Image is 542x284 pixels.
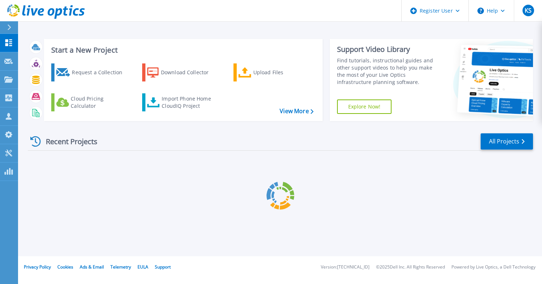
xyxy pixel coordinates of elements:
a: All Projects [481,133,533,150]
a: Request a Collection [51,63,132,81]
div: Request a Collection [72,65,130,80]
a: Ads & Email [80,264,104,270]
a: Support [155,264,171,270]
div: Download Collector [161,65,219,80]
li: Powered by Live Optics, a Dell Technology [451,265,536,270]
div: Recent Projects [28,133,107,150]
div: Import Phone Home CloudIQ Project [162,95,218,110]
a: Cloud Pricing Calculator [51,93,132,111]
a: Privacy Policy [24,264,51,270]
span: KS [525,8,532,13]
li: © 2025 Dell Inc. All Rights Reserved [376,265,445,270]
li: Version: [TECHNICAL_ID] [321,265,370,270]
a: Explore Now! [337,99,392,114]
a: View More [280,108,313,115]
h3: Start a New Project [51,46,313,54]
div: Find tutorials, instructional guides and other support videos to help you make the most of your L... [337,57,439,86]
a: EULA [137,264,148,270]
a: Telemetry [110,264,131,270]
div: Support Video Library [337,45,439,54]
a: Download Collector [142,63,223,81]
div: Cloud Pricing Calculator [71,95,128,110]
a: Cookies [57,264,73,270]
a: Upload Files [233,63,314,81]
div: Upload Files [253,65,311,80]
